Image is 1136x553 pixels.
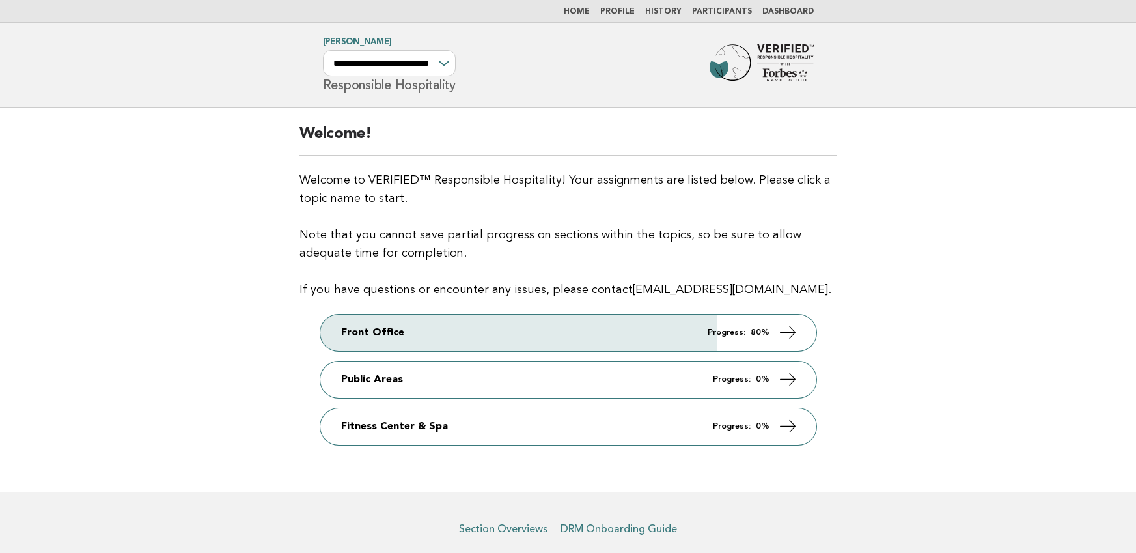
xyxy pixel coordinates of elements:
img: Forbes Travel Guide [710,44,814,86]
a: Home [564,8,590,16]
em: Progress: [713,375,751,384]
strong: 80% [751,328,769,337]
a: Participants [692,8,752,16]
h1: Responsible Hospitality [323,38,456,92]
h2: Welcome! [299,124,837,156]
a: Dashboard [762,8,814,16]
em: Progress: [713,422,751,431]
a: Section Overviews [459,522,547,535]
a: DRM Onboarding Guide [561,522,677,535]
a: Public Areas Progress: 0% [320,362,816,398]
a: Profile [600,8,635,16]
a: Front Office Progress: 80% [320,315,816,351]
strong: 0% [756,375,769,384]
p: Welcome to VERIFIED™ Responsible Hospitality! Your assignments are listed below. Please click a t... [299,171,837,299]
a: History [645,8,682,16]
strong: 0% [756,422,769,431]
em: Progress: [708,328,745,337]
a: Fitness Center & Spa Progress: 0% [320,408,816,445]
a: [EMAIL_ADDRESS][DOMAIN_NAME] [633,284,828,296]
a: [PERSON_NAME] [323,38,392,46]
